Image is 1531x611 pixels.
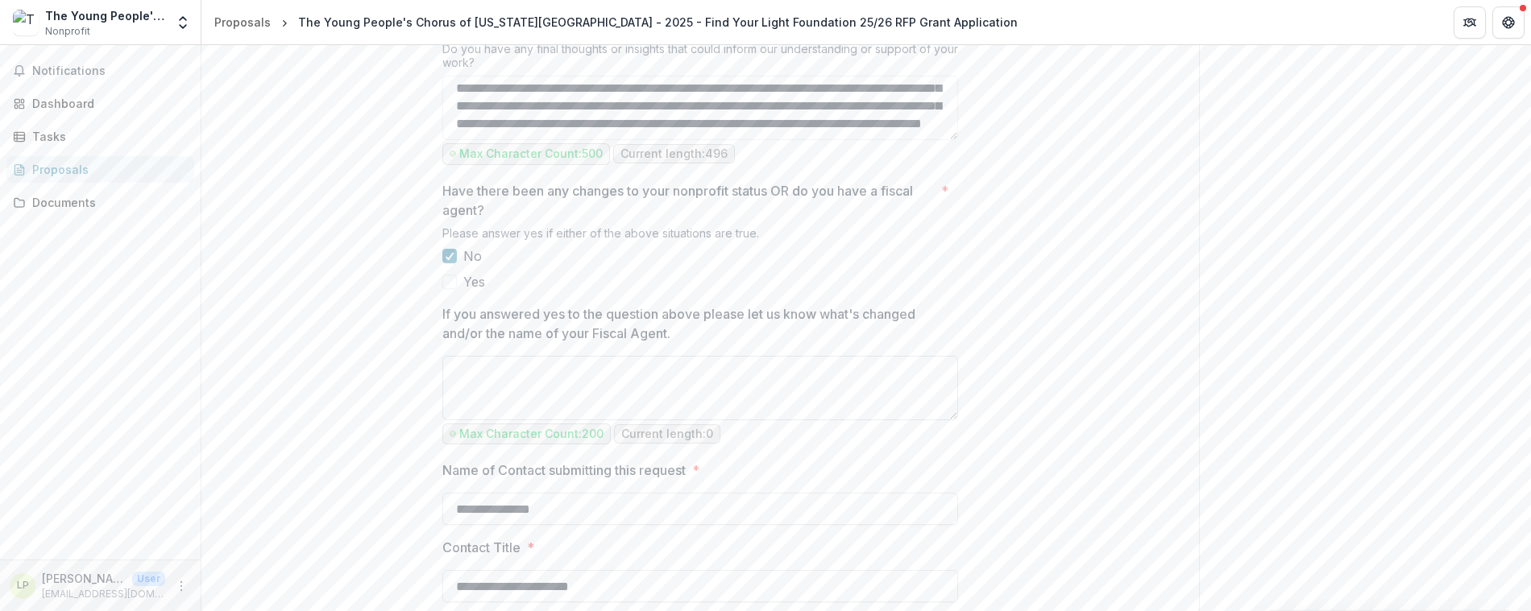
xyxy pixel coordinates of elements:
div: Tasks [32,128,181,145]
div: Proposals [32,161,181,178]
span: Nonprofit [45,24,90,39]
p: Current length: 496 [620,147,728,161]
nav: breadcrumb [208,10,1024,34]
p: Max Character Count: 500 [459,147,603,161]
div: Proposals [214,14,271,31]
button: Partners [1454,6,1486,39]
p: Contact Title [442,538,521,557]
span: Notifications [32,64,188,78]
button: Open entity switcher [172,6,194,39]
a: Proposals [208,10,277,34]
button: More [172,576,191,596]
div: Dashboard [32,95,181,112]
p: [PERSON_NAME] [42,570,126,587]
a: Dashboard [6,90,194,117]
div: Laura Patterson [17,580,29,591]
p: User [132,572,165,586]
a: Tasks [6,123,194,150]
a: Documents [6,189,194,216]
div: Do you have any final thoughts or insights that could inform our understanding or support of your... [442,42,958,76]
p: Name of Contact submitting this request [442,460,686,480]
div: Documents [32,194,181,211]
div: The Young People's Chorus of [US_STATE][GEOGRAPHIC_DATA] - 2025 - Find Your Light Foundation 25/2... [298,14,1018,31]
p: Current length: 0 [621,427,713,441]
span: Yes [463,272,485,291]
button: Notifications [6,58,194,84]
img: The Young People's Chorus of New York City [13,10,39,35]
p: If you answered yes to the question above please let us know what's changed and/or the name of yo... [442,304,948,343]
p: [EMAIL_ADDRESS][DOMAIN_NAME] [42,587,165,601]
div: The Young People's Chorus of [US_STATE][GEOGRAPHIC_DATA] [45,7,165,24]
a: Proposals [6,156,194,183]
div: Please answer yes if either of the above situations are true. [442,226,958,246]
button: Get Help [1492,6,1525,39]
span: No [463,246,482,266]
p: Max Character Count: 200 [459,427,604,441]
p: Have there been any changes to your nonprofit status OR do you have a fiscal agent? [442,181,935,220]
